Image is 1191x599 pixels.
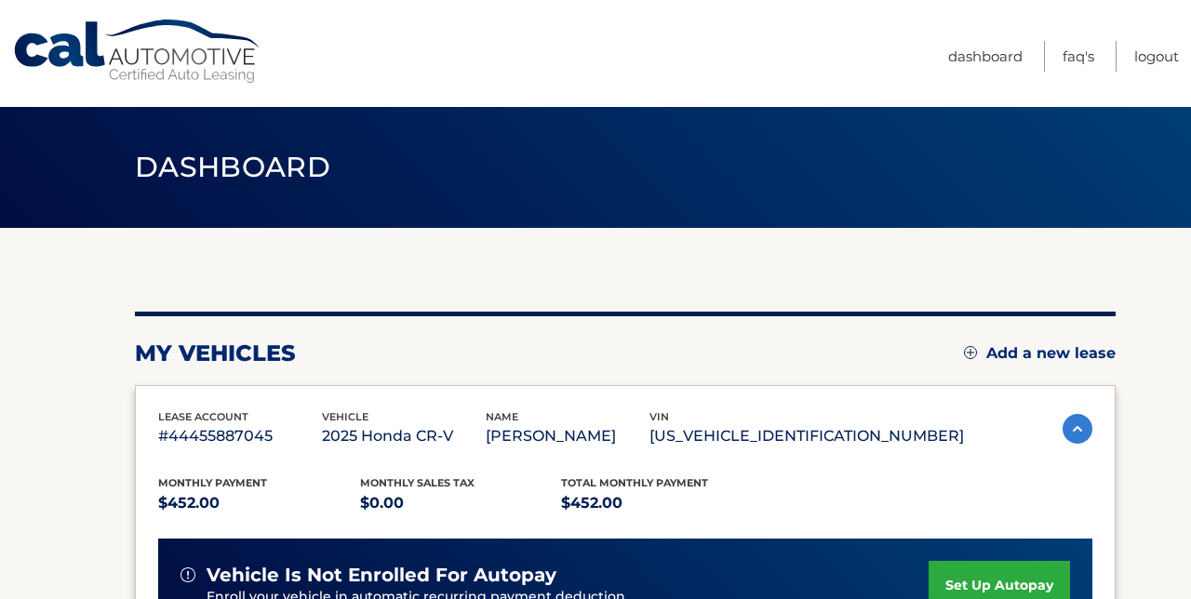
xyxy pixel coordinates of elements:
[158,423,322,449] p: #44455887045
[486,423,649,449] p: [PERSON_NAME]
[135,339,296,367] h2: my vehicles
[1063,414,1092,444] img: accordion-active.svg
[360,490,562,516] p: $0.00
[649,423,964,449] p: [US_VEHICLE_IDENTIFICATION_NUMBER]
[1134,41,1179,72] a: Logout
[561,490,763,516] p: $452.00
[1063,41,1094,72] a: FAQ's
[486,410,518,423] span: name
[207,564,556,587] span: vehicle is not enrolled for autopay
[649,410,669,423] span: vin
[158,410,248,423] span: lease account
[561,476,708,489] span: Total Monthly Payment
[158,490,360,516] p: $452.00
[322,410,368,423] span: vehicle
[12,19,263,85] a: Cal Automotive
[158,476,267,489] span: Monthly Payment
[322,423,486,449] p: 2025 Honda CR-V
[360,476,475,489] span: Monthly sales Tax
[964,344,1116,363] a: Add a new lease
[181,567,195,582] img: alert-white.svg
[964,346,977,359] img: add.svg
[948,41,1023,72] a: Dashboard
[135,150,330,184] span: Dashboard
